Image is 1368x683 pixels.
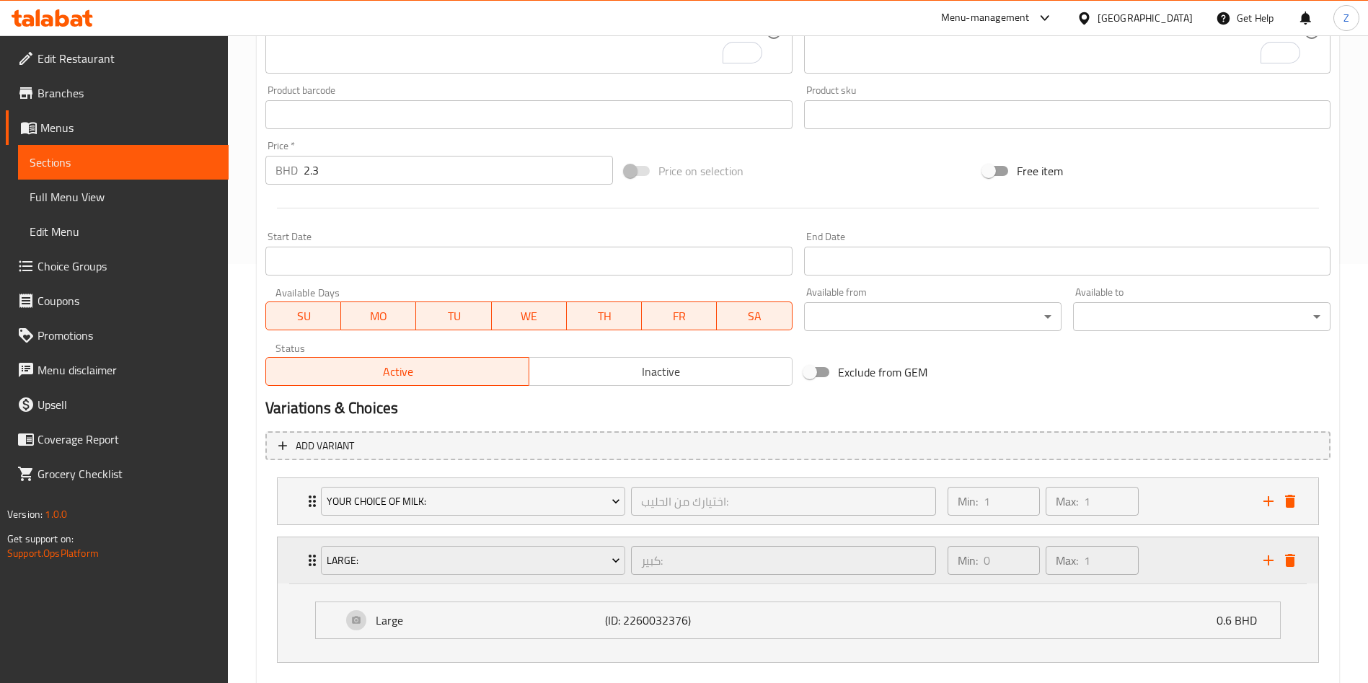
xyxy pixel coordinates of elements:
[18,145,229,180] a: Sections
[958,493,978,510] p: Min:
[498,306,561,327] span: WE
[37,50,217,67] span: Edit Restaurant
[567,301,642,330] button: TH
[1279,490,1301,512] button: delete
[321,487,625,516] button: Your Choice of Milk:
[265,397,1331,419] h2: Variations & Choices
[6,76,229,110] a: Branches
[327,493,620,511] span: Your Choice of Milk:
[6,353,229,387] a: Menu disclaimer
[804,302,1062,331] div: ​
[6,318,229,353] a: Promotions
[529,357,793,386] button: Inactive
[717,301,792,330] button: SA
[658,162,743,180] span: Price on selection
[316,602,1280,638] div: Expand
[37,361,217,379] span: Menu disclaimer
[838,363,927,381] span: Exclude from GEM
[416,301,491,330] button: TU
[278,478,1318,524] div: Expand
[648,306,711,327] span: FR
[492,301,567,330] button: WE
[327,552,620,570] span: Large:
[45,505,67,524] span: 1.0.0
[265,100,792,129] input: Please enter product barcode
[37,327,217,344] span: Promotions
[278,537,1318,583] div: Expand
[7,505,43,524] span: Version:
[321,546,625,575] button: Large:
[7,529,74,548] span: Get support on:
[535,361,787,382] span: Inactive
[1343,10,1349,26] span: Z
[37,431,217,448] span: Coverage Report
[6,41,229,76] a: Edit Restaurant
[296,437,354,455] span: Add variant
[642,301,717,330] button: FR
[958,552,978,569] p: Min:
[37,84,217,102] span: Branches
[37,396,217,413] span: Upsell
[1017,162,1063,180] span: Free item
[6,457,229,491] a: Grocery Checklist
[7,544,99,563] a: Support.OpsPlatform
[941,9,1030,27] div: Menu-management
[376,612,605,629] p: Large
[341,301,416,330] button: MO
[6,283,229,318] a: Coupons
[422,306,485,327] span: TU
[1279,550,1301,571] button: delete
[1056,493,1078,510] p: Max:
[304,156,613,185] input: Please enter price
[804,100,1331,129] input: Please enter product sku
[265,357,529,386] button: Active
[605,612,758,629] p: (ID: 2260032376)
[37,292,217,309] span: Coupons
[6,387,229,422] a: Upsell
[272,361,524,382] span: Active
[265,301,341,330] button: SU
[1073,302,1331,331] div: ​
[37,465,217,482] span: Grocery Checklist
[1258,550,1279,571] button: add
[6,422,229,457] a: Coverage Report
[30,223,217,240] span: Edit Menu
[573,306,636,327] span: TH
[6,110,229,145] a: Menus
[265,431,1331,461] button: Add variant
[37,257,217,275] span: Choice Groups
[40,119,217,136] span: Menus
[1258,490,1279,512] button: add
[30,154,217,171] span: Sections
[272,306,335,327] span: SU
[30,188,217,206] span: Full Menu View
[1056,552,1078,569] p: Max:
[6,249,229,283] a: Choice Groups
[275,162,298,179] p: BHD
[18,180,229,214] a: Full Menu View
[347,306,410,327] span: MO
[1098,10,1193,26] div: [GEOGRAPHIC_DATA]
[723,306,786,327] span: SA
[265,472,1331,531] li: Expand
[265,531,1331,669] li: ExpandExpand
[1217,612,1268,629] p: 0.6 BHD
[18,214,229,249] a: Edit Menu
